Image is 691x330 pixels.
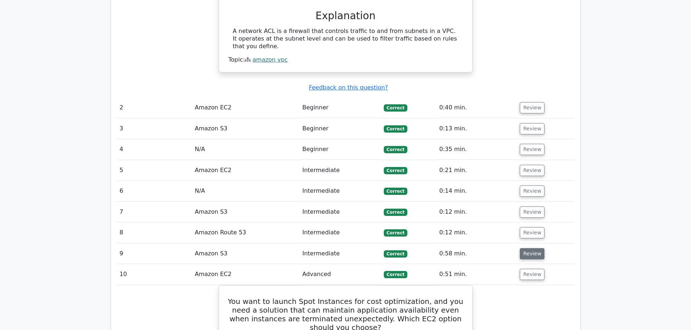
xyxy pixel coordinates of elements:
button: Review [520,248,544,259]
td: Amazon Route 53 [192,222,299,243]
td: Intermediate [299,181,381,201]
span: Correct [384,250,407,258]
button: Review [520,227,544,238]
button: Review [520,206,544,218]
a: Feedback on this question? [309,84,388,91]
button: Review [520,123,544,134]
td: Beginner [299,118,381,139]
td: 9 [117,243,192,264]
button: Review [520,269,544,280]
button: Review [520,102,544,113]
td: Amazon EC2 [192,97,299,118]
td: N/A [192,181,299,201]
span: Correct [384,188,407,195]
td: 6 [117,181,192,201]
td: 0:12 min. [436,222,517,243]
td: 0:51 min. [436,264,517,285]
td: Beginner [299,97,381,118]
button: Review [520,144,544,155]
td: 0:21 min. [436,160,517,181]
button: Review [520,165,544,176]
td: 5 [117,160,192,181]
td: Amazon EC2 [192,160,299,181]
td: 10 [117,264,192,285]
span: Correct [384,125,407,133]
td: 8 [117,222,192,243]
td: 0:58 min. [436,243,517,264]
td: Amazon S3 [192,202,299,222]
td: 0:13 min. [436,118,517,139]
td: 0:40 min. [436,97,517,118]
div: Topic: [229,56,463,64]
div: A network ACL is a firewall that controls traffic to and from subnets in a VPC. It operates at th... [233,28,458,50]
span: Correct [384,104,407,112]
td: N/A [192,139,299,160]
h3: Explanation [233,10,458,22]
span: Correct [384,167,407,174]
td: 7 [117,202,192,222]
td: Intermediate [299,160,381,181]
span: Correct [384,229,407,237]
a: amazon vpc [252,56,288,63]
td: 4 [117,139,192,160]
td: Beginner [299,139,381,160]
button: Review [520,185,544,197]
span: Correct [384,146,407,153]
span: Correct [384,209,407,216]
td: Amazon S3 [192,118,299,139]
td: Intermediate [299,202,381,222]
td: Advanced [299,264,381,285]
td: 0:12 min. [436,202,517,222]
td: 0:35 min. [436,139,517,160]
td: Intermediate [299,222,381,243]
td: Amazon EC2 [192,264,299,285]
td: Amazon S3 [192,243,299,264]
td: 2 [117,97,192,118]
td: 0:14 min. [436,181,517,201]
span: Correct [384,271,407,278]
td: 3 [117,118,192,139]
td: Intermediate [299,243,381,264]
